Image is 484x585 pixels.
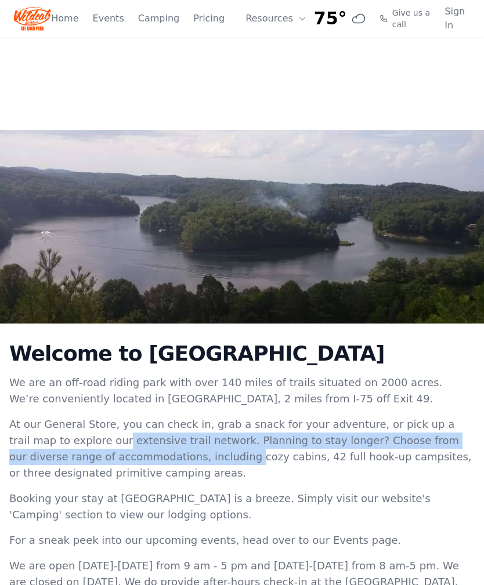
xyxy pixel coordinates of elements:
a: Events [93,12,124,26]
a: Sign In [445,5,470,32]
a: Camping [138,12,179,26]
img: Wildcat Logo [14,5,51,32]
p: We are an off-road riding park with over 140 miles of trails situated on 2000 acres. We’re conven... [9,375,475,407]
p: Booking your stay at [GEOGRAPHIC_DATA] is a breeze. Simply visit our website's 'Camping' section ... [9,490,475,523]
span: Give us a call [392,7,431,30]
button: Resources [239,7,314,30]
a: Home [51,12,78,26]
p: At our General Store, you can check in, grab a snack for your adventure, or pick up a trail map t... [9,416,475,481]
a: Pricing [193,12,225,26]
span: 75° [314,8,347,29]
a: Give us a call [380,7,431,30]
p: For a sneak peek into our upcoming events, head over to our Events page. [9,532,475,548]
h2: Welcome to [GEOGRAPHIC_DATA] [9,342,475,365]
